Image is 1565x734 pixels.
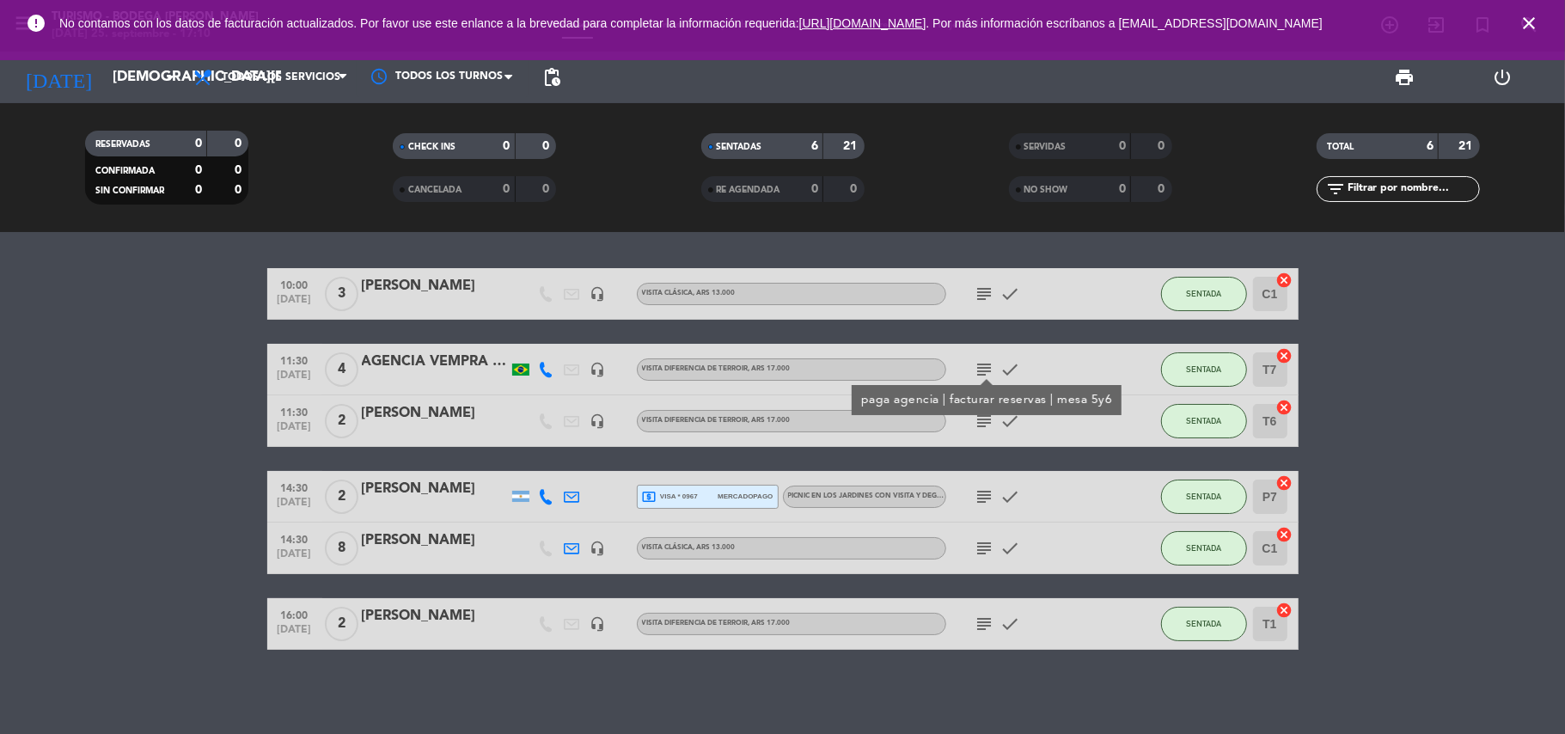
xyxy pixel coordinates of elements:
[362,275,508,297] div: [PERSON_NAME]
[1394,67,1415,88] span: print
[408,186,462,194] span: CANCELADA
[235,164,245,176] strong: 0
[195,184,202,196] strong: 0
[235,138,245,150] strong: 0
[975,284,995,304] i: subject
[975,614,995,634] i: subject
[13,58,104,96] i: [DATE]
[273,401,316,421] span: 11:30
[1346,180,1479,199] input: Filtrar por nombre...
[975,359,995,380] i: subject
[1519,13,1539,34] i: close
[1276,399,1293,416] i: cancel
[694,544,736,551] span: , ARS 13.000
[1186,543,1221,553] span: SENTADA
[1186,492,1221,501] span: SENTADA
[1119,183,1126,195] strong: 0
[1276,272,1293,289] i: cancel
[325,480,358,514] span: 2
[718,491,773,502] span: mercadopago
[975,486,995,507] i: subject
[95,140,150,149] span: RESERVADAS
[590,413,606,429] i: headset_mic
[717,186,780,194] span: RE AGENDADA
[1158,140,1168,152] strong: 0
[222,71,340,83] span: Todos los servicios
[642,620,791,627] span: VISITA DIFERENCIA DE TERROIR
[717,143,762,151] span: SENTADAS
[1158,183,1168,195] strong: 0
[195,138,202,150] strong: 0
[749,365,791,372] span: , ARS 17.000
[325,277,358,311] span: 3
[325,607,358,641] span: 2
[504,140,510,152] strong: 0
[1186,416,1221,425] span: SENTADA
[1000,411,1021,431] i: check
[1161,404,1247,438] button: SENTADA
[1000,614,1021,634] i: check
[1458,140,1476,152] strong: 21
[273,274,316,294] span: 10:00
[362,478,508,500] div: [PERSON_NAME]
[542,183,553,195] strong: 0
[1161,607,1247,641] button: SENTADA
[1325,179,1346,199] i: filter_list
[1024,143,1067,151] span: SERVIDAS
[273,548,316,568] span: [DATE]
[811,140,818,152] strong: 6
[1000,359,1021,380] i: check
[1276,474,1293,492] i: cancel
[642,290,736,297] span: VISITA CLÁSICA
[788,492,1004,499] span: PICNIC EN LOS JARDINES CON VISITA Y DEGUSTACIÓN CLÁSICA
[1161,277,1247,311] button: SENTADA
[1161,480,1247,514] button: SENTADA
[325,531,358,566] span: 8
[1000,284,1021,304] i: check
[749,620,791,627] span: , ARS 17.000
[694,290,736,297] span: , ARS 13.000
[273,370,316,389] span: [DATE]
[408,143,455,151] span: CHECK INS
[325,352,358,387] span: 4
[860,391,1112,409] div: paga agencia | facturar reservas | mesa 5y6
[926,16,1323,30] a: . Por más información escríbanos a [EMAIL_ADDRESS][DOMAIN_NAME]
[542,140,553,152] strong: 0
[975,411,995,431] i: subject
[362,351,508,373] div: AGENCIA VEMPRA | [PERSON_NAME]
[195,164,202,176] strong: 0
[541,67,562,88] span: pending_actions
[1327,143,1354,151] span: TOTAL
[1454,52,1552,103] div: LOG OUT
[1161,531,1247,566] button: SENTADA
[273,350,316,370] span: 11:30
[273,624,316,644] span: [DATE]
[273,604,316,624] span: 16:00
[273,497,316,517] span: [DATE]
[273,294,316,314] span: [DATE]
[1186,289,1221,298] span: SENTADA
[362,402,508,425] div: [PERSON_NAME]
[590,616,606,632] i: headset_mic
[799,16,926,30] a: [URL][DOMAIN_NAME]
[642,489,657,505] i: local_atm
[1493,67,1513,88] i: power_settings_new
[1276,602,1293,619] i: cancel
[504,183,510,195] strong: 0
[590,541,606,556] i: headset_mic
[590,286,606,302] i: headset_mic
[975,538,995,559] i: subject
[1427,140,1434,152] strong: 6
[235,184,245,196] strong: 0
[1186,619,1221,628] span: SENTADA
[642,544,736,551] span: VISITA CLÁSICA
[26,13,46,34] i: error
[1276,347,1293,364] i: cancel
[1186,364,1221,374] span: SENTADA
[850,183,860,195] strong: 0
[642,365,791,372] span: VISITA DIFERENCIA DE TERROIR
[642,489,698,505] span: visa * 0967
[95,187,164,195] span: SIN CONFIRMAR
[1161,352,1247,387] button: SENTADA
[160,67,180,88] i: arrow_drop_down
